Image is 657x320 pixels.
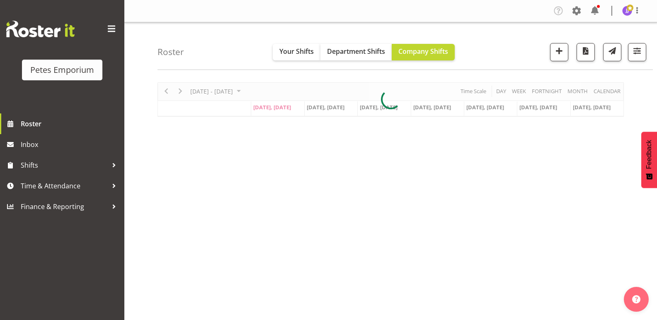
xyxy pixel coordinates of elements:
h4: Roster [158,47,184,57]
button: Filter Shifts [628,43,646,61]
button: Add a new shift [550,43,568,61]
img: help-xxl-2.png [632,295,640,303]
span: Company Shifts [398,47,448,56]
span: Feedback [645,140,653,169]
button: Download a PDF of the roster according to the set date range. [577,43,595,61]
button: Your Shifts [273,44,320,60]
span: Finance & Reporting [21,200,108,213]
span: Roster [21,118,120,130]
img: Rosterit website logo [6,21,75,37]
button: Company Shifts [392,44,455,60]
button: Send a list of all shifts for the selected filtered period to all rostered employees. [603,43,621,61]
button: Feedback - Show survey [641,132,657,188]
span: Time & Attendance [21,180,108,192]
div: Petes Emporium [30,64,94,76]
span: Department Shifts [327,47,385,56]
span: Shifts [21,159,108,171]
span: Inbox [21,138,120,151]
button: Department Shifts [320,44,392,60]
img: janelle-jonkers702.jpg [622,6,632,16]
span: Your Shifts [279,47,314,56]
